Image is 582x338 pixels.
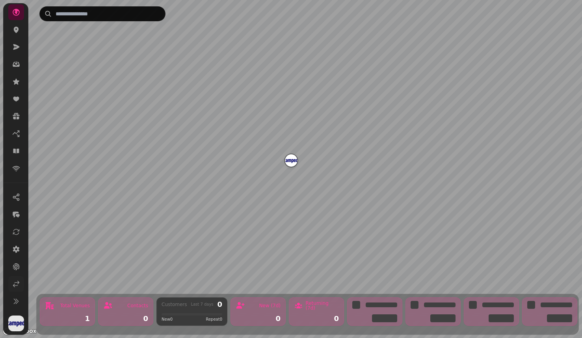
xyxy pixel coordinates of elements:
[305,301,339,310] div: Returning (7d)
[217,301,222,308] div: 0
[60,303,90,308] div: Total Venues
[285,154,298,167] button: Walworth Castle Hotel
[7,316,26,331] button: User avatar
[103,315,148,322] div: 0
[2,327,37,336] a: Mapbox logo
[162,316,173,322] span: New 0
[191,303,213,306] div: Last 7 days
[45,315,90,322] div: 1
[259,303,281,308] div: New (7d)
[206,316,222,322] span: Repeat 0
[127,303,148,308] div: Contacts
[162,302,187,307] div: Customers
[8,316,24,331] img: User avatar
[236,315,281,322] div: 0
[285,154,298,169] div: Map marker
[294,315,339,322] div: 0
